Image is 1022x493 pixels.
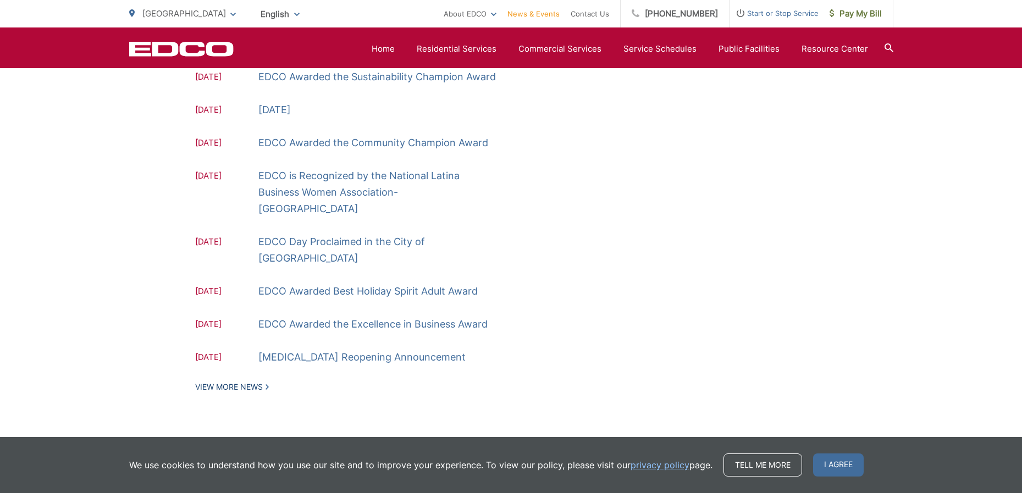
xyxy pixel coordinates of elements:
span: [DATE] [195,351,258,365]
a: Tell me more [723,453,802,477]
span: [DATE] [195,136,258,151]
a: Service Schedules [623,42,697,56]
a: Contact Us [571,7,609,20]
a: View More News [195,382,269,392]
span: I agree [813,453,864,477]
a: EDCO Awarded the Community Champion Award [258,135,488,151]
a: Residential Services [417,42,496,56]
a: EDCO Day Proclaimed in the City of [GEOGRAPHIC_DATA] [258,234,498,267]
span: [DATE] [195,103,258,118]
p: We use cookies to understand how you use our site and to improve your experience. To view our pol... [129,458,712,472]
a: Resource Center [802,42,868,56]
span: Pay My Bill [830,7,882,20]
a: About EDCO [444,7,496,20]
a: Public Facilities [719,42,780,56]
a: News & Events [507,7,560,20]
span: [DATE] [195,285,258,300]
a: EDCO is Recognized by the National Latina Business Women Association-[GEOGRAPHIC_DATA] [258,168,498,217]
a: Home [372,42,395,56]
a: EDCD logo. Return to the homepage. [129,41,234,57]
span: [DATE] [195,235,258,267]
a: EDCO Awarded the Sustainability Champion Award [258,69,496,85]
span: [DATE] [195,70,258,85]
span: [DATE] [195,318,258,333]
a: EDCO Awarded Best Holiday Spirit Adult Award [258,283,478,300]
a: [DATE] [258,102,291,118]
span: [DATE] [195,169,258,217]
a: EDCO Awarded the Excellence in Business Award [258,316,488,333]
span: English [252,4,308,24]
a: Commercial Services [518,42,601,56]
span: [GEOGRAPHIC_DATA] [142,8,226,19]
a: privacy policy [631,458,689,472]
a: [MEDICAL_DATA] Reopening Announcement [258,349,466,365]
